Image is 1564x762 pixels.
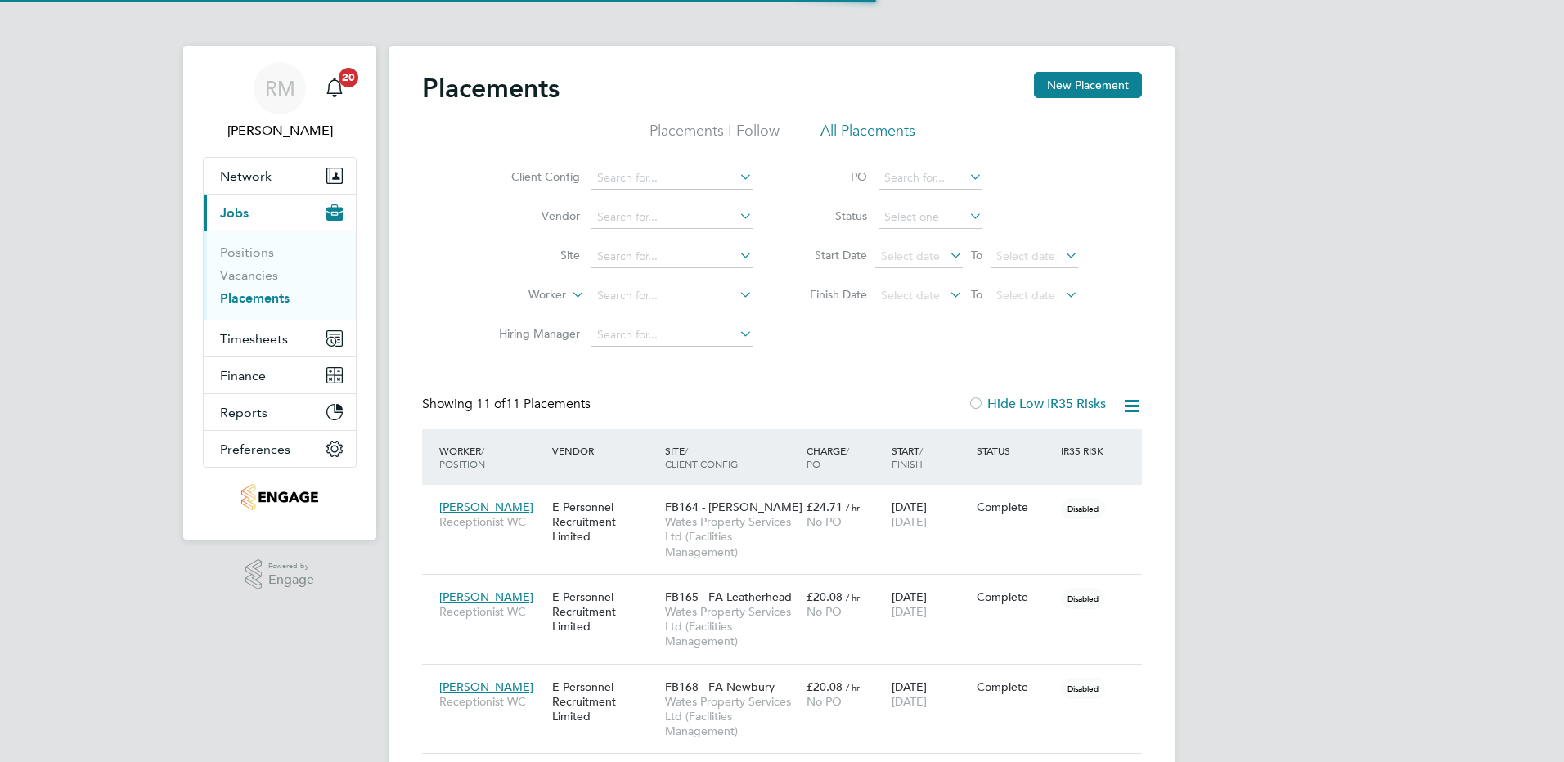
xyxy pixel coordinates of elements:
[591,206,753,229] input: Search for...
[548,491,661,553] div: E Personnel Recruitment Limited
[807,500,843,514] span: £24.71
[892,444,923,470] span: / Finish
[591,245,753,268] input: Search for...
[439,604,544,619] span: Receptionist WC
[591,324,753,347] input: Search for...
[486,248,580,262] label: Site
[807,444,849,470] span: / PO
[996,249,1055,263] span: Select date
[649,121,780,150] li: Placements I Follow
[439,500,533,514] span: [PERSON_NAME]
[807,679,843,694] span: £20.08
[204,394,356,430] button: Reports
[472,287,566,303] label: Worker
[245,559,315,590] a: Powered byEngage
[881,249,940,263] span: Select date
[1061,678,1105,699] span: Disabled
[220,267,278,283] a: Vacancies
[888,581,973,627] div: [DATE]
[422,72,560,105] h2: Placements
[439,589,533,604] span: [PERSON_NAME]
[846,501,860,513] span: / hr
[220,405,267,420] span: Reports
[892,604,927,619] span: [DATE]
[879,167,982,190] input: Search for...
[241,484,317,510] img: e-personnel-logo-retina.png
[793,169,867,184] label: PO
[892,694,927,709] span: [DATE]
[881,288,940,303] span: Select date
[807,514,842,529] span: No PO
[435,670,1142,684] a: [PERSON_NAME]Receptionist WCE Personnel Recruitment LimitedFB168 - FA NewburyWates Property Servi...
[888,671,973,717] div: [DATE]
[220,205,249,221] span: Jobs
[220,368,266,383] span: Finance
[665,444,738,470] span: / Client Config
[846,591,860,603] span: / hr
[793,208,867,223] label: Status
[268,559,314,573] span: Powered by
[807,604,842,619] span: No PO
[665,500,802,514] span: FB164 - [PERSON_NAME]
[220,290,290,306] a: Placements
[665,694,798,739] span: Wates Property Services Ltd (Facilities Management)
[435,491,1142,504] a: [PERSON_NAME]Receptionist WCE Personnel Recruitment LimitedFB164 - [PERSON_NAME]Wates Property Se...
[548,671,661,733] div: E Personnel Recruitment Limited
[888,491,973,537] div: [DATE]
[802,436,888,478] div: Charge
[204,357,356,393] button: Finance
[265,78,295,99] span: RM
[793,287,867,302] label: Finish Date
[220,331,288,347] span: Timesheets
[661,436,802,478] div: Site
[203,62,357,141] a: RM[PERSON_NAME]
[665,604,798,649] span: Wates Property Services Ltd (Facilities Management)
[183,46,376,540] nav: Main navigation
[966,284,987,305] span: To
[1034,72,1142,98] button: New Placement
[439,694,544,709] span: Receptionist WC
[665,514,798,559] span: Wates Property Services Ltd (Facilities Management)
[1061,498,1105,519] span: Disabled
[807,694,842,709] span: No PO
[435,580,1142,594] a: [PERSON_NAME]Receptionist WCE Personnel Recruitment LimitedFB165 - FA LeatherheadWates Property S...
[435,436,548,478] div: Worker
[486,326,580,341] label: Hiring Manager
[665,679,775,694] span: FB168 - FA Newbury
[973,436,1058,465] div: Status
[591,285,753,307] input: Search for...
[1061,588,1105,609] span: Disabled
[422,396,594,413] div: Showing
[888,436,973,478] div: Start
[591,167,753,190] input: Search for...
[996,288,1055,303] span: Select date
[204,320,356,356] button: Timesheets
[220,244,274,260] a: Positions
[820,121,915,150] li: All Placements
[548,581,661,643] div: E Personnel Recruitment Limited
[977,500,1054,514] div: Complete
[807,589,843,604] span: £20.08
[203,484,357,510] a: Go to home page
[204,158,356,194] button: Network
[439,514,544,529] span: Receptionist WC
[968,396,1106,412] label: Hide Low IR35 Risks
[977,679,1054,694] div: Complete
[977,589,1054,604] div: Complete
[204,195,356,231] button: Jobs
[220,442,290,457] span: Preferences
[1057,436,1113,465] div: IR35 Risk
[203,121,357,141] span: Rachel McIntosh
[339,68,358,87] span: 20
[486,169,580,184] label: Client Config
[204,231,356,320] div: Jobs
[892,514,927,529] span: [DATE]
[486,208,580,223] label: Vendor
[665,589,792,604] span: FB165 - FA Leatherhead
[879,206,982,229] input: Select one
[220,168,272,184] span: Network
[439,444,485,470] span: / Position
[793,248,867,262] label: Start Date
[204,431,356,467] button: Preferences
[476,396,591,412] span: 11 Placements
